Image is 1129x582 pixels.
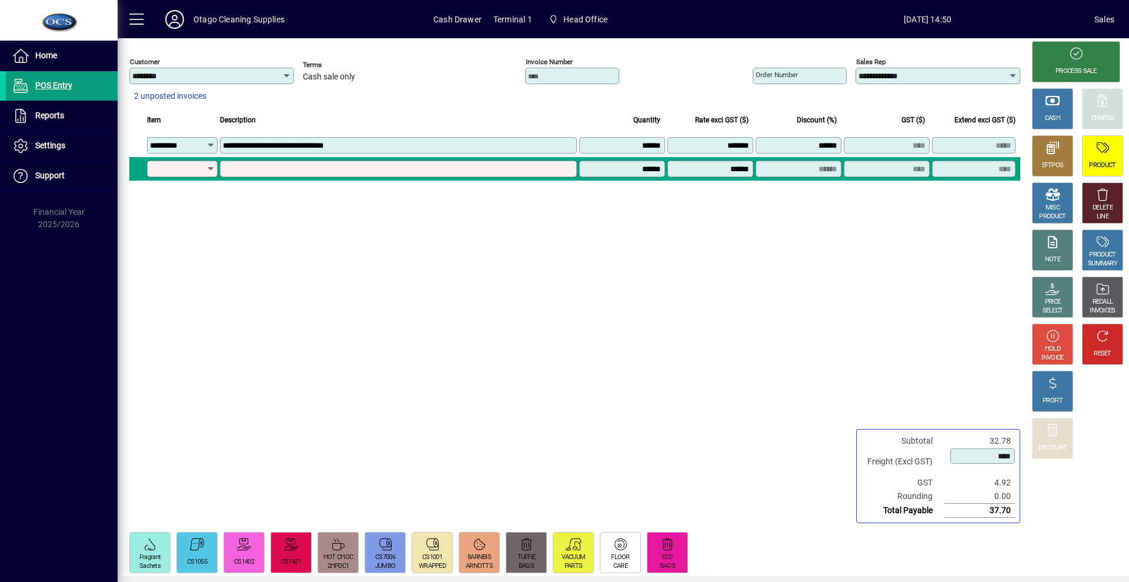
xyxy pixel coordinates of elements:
div: EFTPOS [1042,161,1064,170]
div: CS1402 [234,558,254,567]
div: ARNOTTS [466,562,493,571]
div: 2HPDC1 [328,562,349,571]
div: WRAPPED [419,562,446,571]
div: Sachets [139,562,161,571]
div: NOTE [1045,255,1060,264]
div: CARE [613,562,627,571]
div: PARTS [564,562,583,571]
td: Rounding [861,490,944,504]
div: JUMBO [375,562,396,571]
td: 32.78 [944,434,1015,448]
div: PRODUCT [1089,161,1115,170]
a: Settings [6,131,118,161]
div: INVOICE [1041,354,1063,362]
div: PRICE [1045,298,1061,307]
span: Head Office [544,9,612,30]
div: MISC [1046,204,1060,212]
div: SUMMARY [1088,260,1117,268]
span: Home [35,51,57,60]
div: PRODUCT [1089,251,1115,260]
div: SELECT [1043,307,1063,315]
a: Home [6,41,118,71]
span: Cash sale only [303,72,355,82]
div: Fragrant [139,553,161,562]
td: 4.92 [944,476,1015,490]
div: CS1001 [422,553,442,562]
td: 37.70 [944,504,1015,518]
span: Settings [35,141,65,150]
span: Support [35,171,65,180]
div: DELETE [1093,204,1113,212]
div: ECO [662,553,673,562]
div: Sales [1094,10,1114,29]
div: PRODUCT [1039,212,1065,221]
span: Extend excl GST ($) [954,114,1016,127]
span: Terms [303,61,373,69]
div: INVOICES [1090,307,1115,315]
div: FLOOR [611,553,630,562]
span: GST ($) [901,114,925,127]
span: [DATE] 14:50 [761,10,1094,29]
td: Total Payable [861,504,944,518]
td: Freight (Excl GST) [861,448,944,476]
span: Item [147,114,161,127]
div: PROCESS SALE [1055,67,1097,76]
span: Rate excl GST ($) [695,114,749,127]
div: BAGS [519,562,534,571]
span: POS Entry [35,81,72,90]
span: Cash Drawer [433,10,482,29]
a: Support [6,161,118,191]
button: Profile [156,9,193,30]
div: CHARGE [1091,114,1114,123]
a: Reports [6,101,118,131]
mat-label: Sales rep [856,58,886,66]
button: 2 unposted invoices [129,86,211,107]
span: Head Office [563,10,607,29]
div: CS1055 [187,558,207,567]
div: PROFIT [1043,397,1063,405]
div: DISCOUNT [1038,444,1067,453]
span: Description [220,114,256,127]
mat-label: Customer [130,58,160,66]
mat-label: Invoice number [526,58,573,66]
span: Reports [35,111,64,120]
td: 0.00 [944,490,1015,504]
span: Discount (%) [797,114,837,127]
span: Terminal 1 [493,10,532,29]
div: VACUUM [562,553,586,562]
div: CS1421 [281,558,301,567]
span: Quantity [633,114,660,127]
div: HOT CHOC [323,553,353,562]
mat-label: Order number [756,71,798,79]
span: 2 unposted invoices [134,90,206,102]
div: CS7006 [375,553,395,562]
div: HOLD [1045,345,1060,354]
div: TUFFIE [517,553,536,562]
div: CASH [1045,114,1060,123]
div: 8ARNBIS [467,553,491,562]
div: Otago Cleaning Supplies [193,10,285,29]
div: LINE [1097,212,1108,221]
div: RECALL [1093,298,1113,307]
td: Subtotal [861,434,944,448]
div: BAGS [660,562,675,571]
div: RESET [1094,350,1111,358]
td: GST [861,476,944,490]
